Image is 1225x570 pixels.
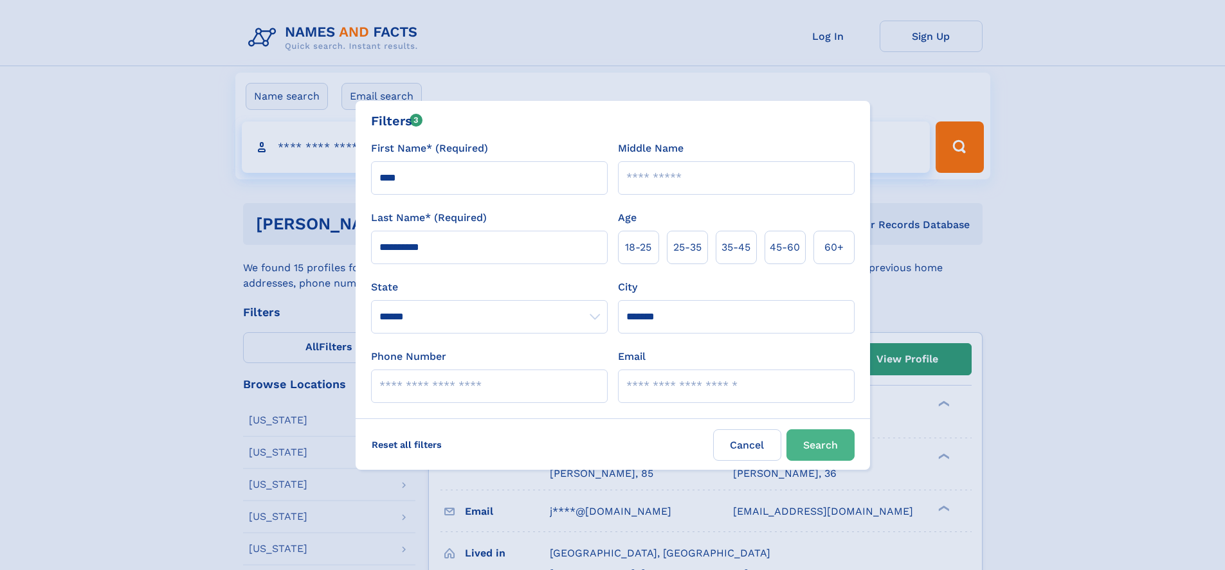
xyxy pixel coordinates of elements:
[625,240,651,255] span: 18‑25
[673,240,702,255] span: 25‑35
[618,349,646,364] label: Email
[618,141,684,156] label: Middle Name
[371,111,423,130] div: Filters
[824,240,844,255] span: 60+
[713,429,781,461] label: Cancel
[770,240,800,255] span: 45‑60
[618,280,637,295] label: City
[371,349,446,364] label: Phone Number
[371,141,488,156] label: First Name* (Required)
[363,429,450,460] label: Reset all filters
[371,210,487,226] label: Last Name* (Required)
[371,280,608,295] label: State
[618,210,637,226] label: Age
[786,429,855,461] button: Search
[721,240,750,255] span: 35‑45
